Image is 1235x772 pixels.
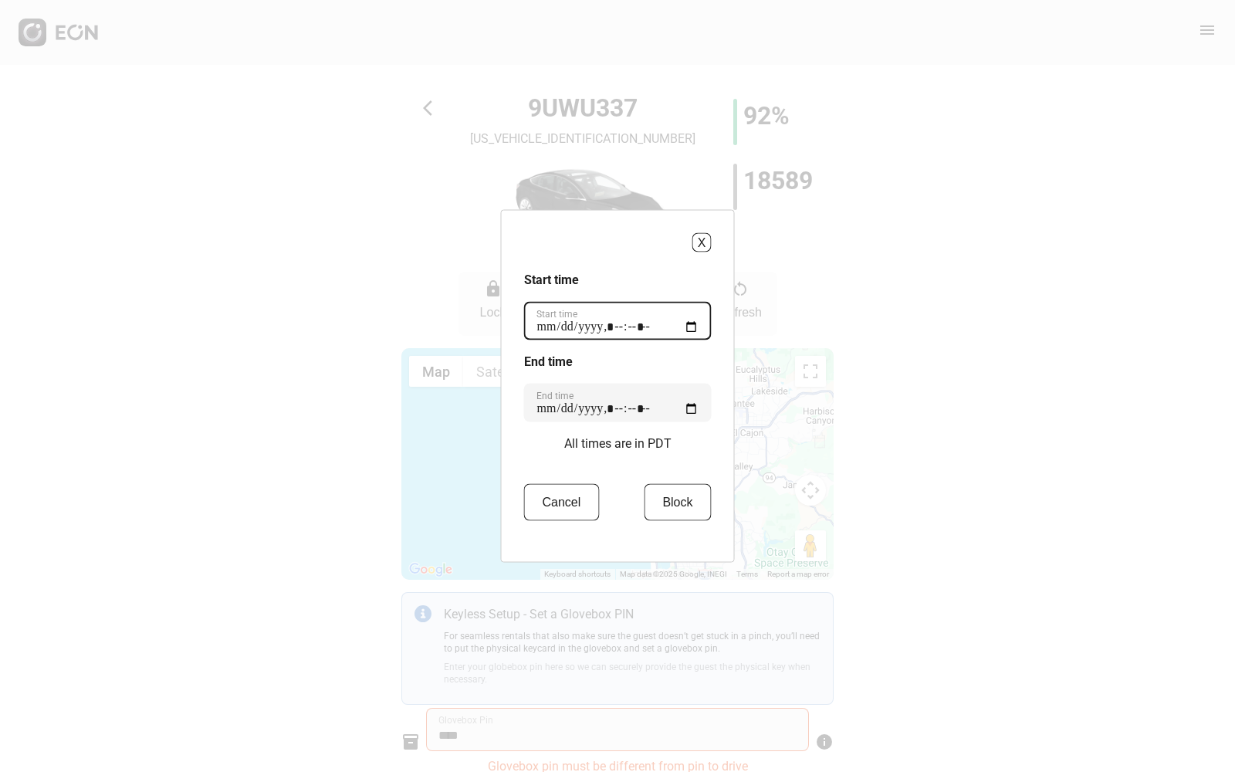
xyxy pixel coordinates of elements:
label: Start time [536,308,577,320]
p: All times are in PDT [564,435,672,453]
h3: Start time [524,271,712,289]
h3: End time [524,353,712,371]
label: End time [536,390,574,402]
button: Cancel [524,484,600,521]
button: Block [644,484,711,521]
button: X [692,233,712,252]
